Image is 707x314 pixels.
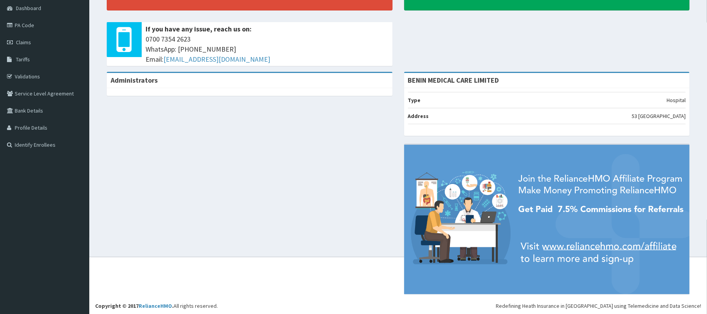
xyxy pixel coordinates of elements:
[408,97,421,104] b: Type
[408,76,499,85] strong: BENIN MEDICAL CARE LIMITED
[146,34,389,64] span: 0700 7354 2623 WhatsApp: [PHONE_NUMBER] Email:
[163,55,270,64] a: [EMAIL_ADDRESS][DOMAIN_NAME]
[111,76,158,85] b: Administrators
[139,302,172,309] a: RelianceHMO
[496,302,701,310] div: Redefining Heath Insurance in [GEOGRAPHIC_DATA] using Telemedicine and Data Science!
[16,56,30,63] span: Tariffs
[16,39,31,46] span: Claims
[146,24,252,33] b: If you have any issue, reach us on:
[667,96,686,104] p: Hospital
[404,145,690,294] img: provider-team-banner.png
[632,112,686,120] p: 53 [GEOGRAPHIC_DATA]
[95,302,174,309] strong: Copyright © 2017 .
[16,5,41,12] span: Dashboard
[408,113,429,120] b: Address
